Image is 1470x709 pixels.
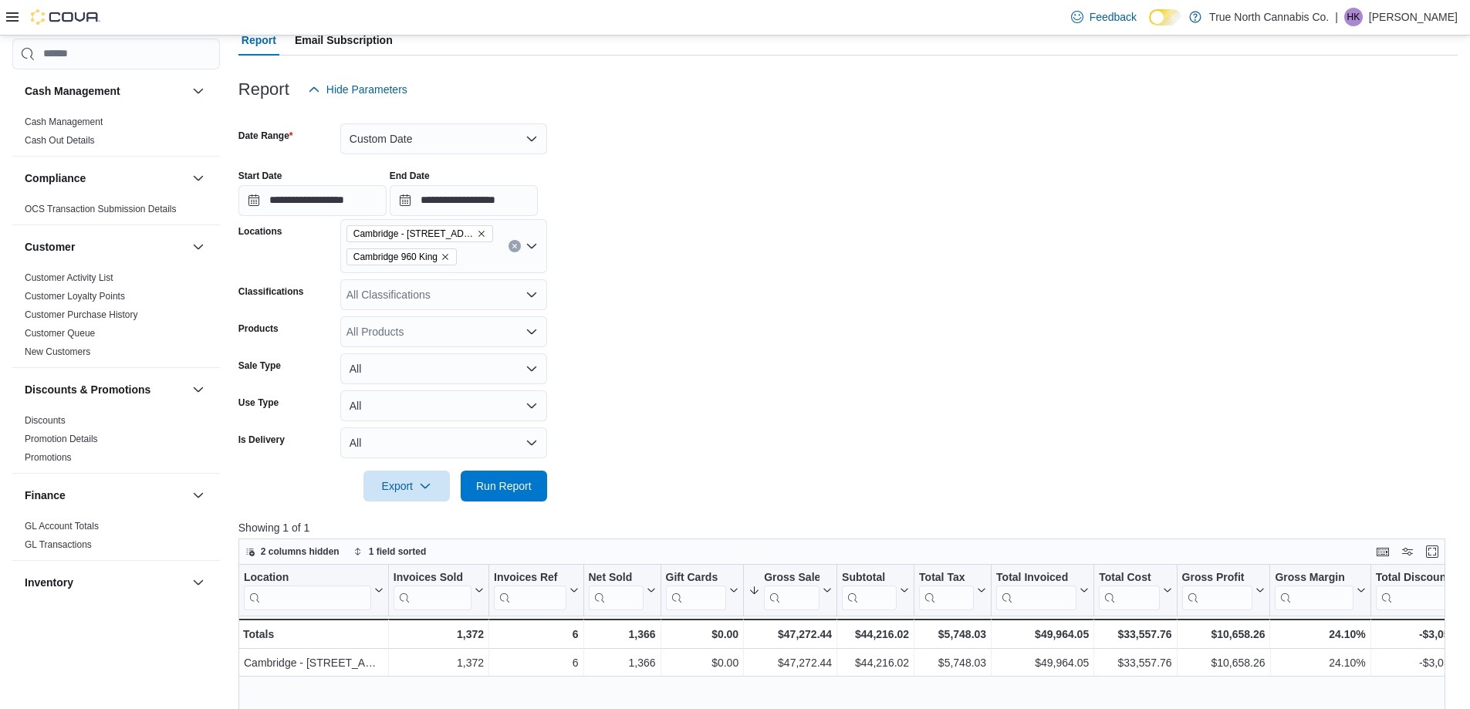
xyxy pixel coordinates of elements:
[238,360,281,372] label: Sale Type
[1181,625,1265,643] div: $10,658.26
[244,571,371,610] div: Location
[476,478,532,494] span: Run Report
[25,116,103,127] a: Cash Management
[665,571,738,610] button: Gift Cards
[842,571,897,610] div: Subtotal
[1374,542,1392,561] button: Keyboard shortcuts
[25,488,186,503] button: Finance
[919,571,974,586] div: Total Tax
[189,82,208,100] button: Cash Management
[665,653,738,672] div: $0.00
[842,571,909,610] button: Subtotal
[340,427,547,458] button: All
[1090,9,1137,25] span: Feedback
[764,571,819,586] div: Gross Sales
[1149,9,1181,25] input: Dark Mode
[494,571,566,586] div: Invoices Ref
[494,571,578,610] button: Invoices Ref
[1181,571,1252,586] div: Gross Profit
[189,486,208,505] button: Finance
[25,433,98,445] span: Promotion Details
[25,272,113,283] a: Customer Activity List
[25,328,95,339] a: Customer Queue
[31,9,100,25] img: Cova
[25,488,66,503] h3: Finance
[295,25,393,56] span: Email Subscription
[25,414,66,427] span: Discounts
[665,571,726,610] div: Gift Card Sales
[1344,8,1363,26] div: Haedan Kervin
[1149,25,1150,26] span: Dark Mode
[996,571,1076,586] div: Total Invoiced
[665,571,726,586] div: Gift Cards
[390,170,430,182] label: End Date
[1181,571,1265,610] button: Gross Profit
[238,397,279,409] label: Use Type
[996,571,1076,610] div: Total Invoiced
[340,390,547,421] button: All
[238,322,279,335] label: Products
[588,571,643,610] div: Net Sold
[25,575,73,590] h3: Inventory
[1065,2,1143,32] a: Feedback
[369,545,427,558] span: 1 field sorted
[25,575,186,590] button: Inventory
[996,625,1089,643] div: $49,964.05
[1275,625,1365,643] div: 24.10%
[25,452,72,463] a: Promotions
[509,240,521,252] button: Clear input
[1099,571,1159,610] div: Total Cost
[842,625,909,643] div: $44,216.02
[1099,625,1171,643] div: $33,557.76
[1375,625,1470,643] div: -$3,056.42
[25,327,95,339] span: Customer Queue
[588,571,643,586] div: Net Sold
[919,625,986,643] div: $5,748.03
[239,542,346,561] button: 2 columns hidden
[244,653,384,672] div: Cambridge - [STREET_ADDRESS]
[1375,571,1458,586] div: Total Discount
[1375,571,1458,610] div: Total Discount
[1335,8,1338,26] p: |
[25,539,92,550] a: GL Transactions
[1099,571,1159,586] div: Total Cost
[588,571,655,610] button: Net Sold
[25,170,86,186] h3: Compliance
[25,290,125,302] span: Customer Loyalty Points
[1275,571,1353,610] div: Gross Margin
[238,170,282,182] label: Start Date
[477,229,486,238] button: Remove Cambridge - 51 Main St from selection in this group
[25,170,186,186] button: Compliance
[588,625,655,643] div: 1,366
[394,625,484,643] div: 1,372
[842,653,909,672] div: $44,216.02
[12,268,220,367] div: Customer
[919,653,986,672] div: $5,748.03
[25,451,72,464] span: Promotions
[494,653,578,672] div: 6
[363,471,450,501] button: Export
[1181,653,1265,672] div: $10,658.26
[665,625,738,643] div: $0.00
[25,382,150,397] h3: Discounts & Promotions
[302,74,414,105] button: Hide Parameters
[25,309,138,320] a: Customer Purchase History
[996,653,1089,672] div: $49,964.05
[353,249,438,265] span: Cambridge 960 King
[441,252,450,262] button: Remove Cambridge 960 King from selection in this group
[25,309,138,321] span: Customer Purchase History
[353,226,474,241] span: Cambridge - [STREET_ADDRESS]
[1275,653,1365,672] div: 24.10%
[238,434,285,446] label: Is Delivery
[12,200,220,225] div: Compliance
[1099,571,1171,610] button: Total Cost
[340,123,547,154] button: Custom Date
[390,185,538,216] input: Press the down key to open a popover containing a calendar.
[25,116,103,128] span: Cash Management
[494,625,578,643] div: 6
[25,434,98,444] a: Promotion Details
[189,380,208,399] button: Discounts & Promotions
[261,545,340,558] span: 2 columns hidden
[25,291,125,302] a: Customer Loyalty Points
[919,571,974,610] div: Total Tax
